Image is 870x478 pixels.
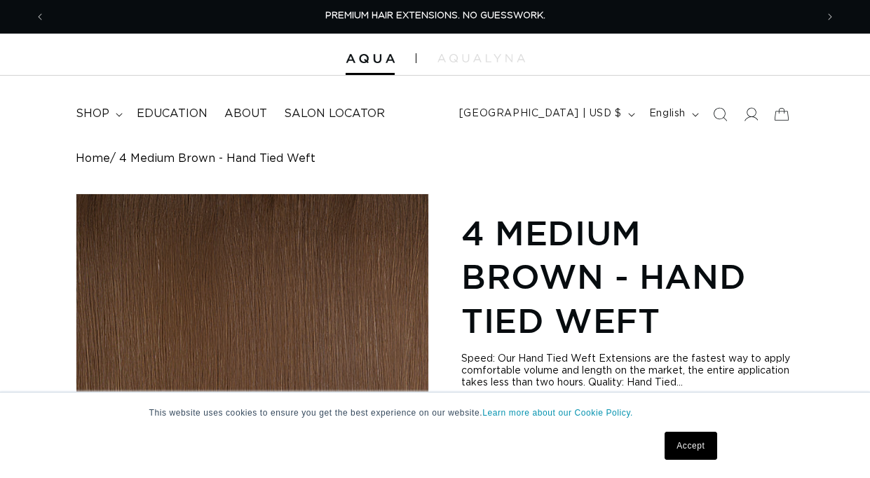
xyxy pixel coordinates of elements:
div: Speed: Our Hand Tied Weft Extensions are the fastest way to apply comfortable volume and length o... [461,353,794,389]
img: Aqua Hair Extensions [346,54,395,64]
a: Salon Locator [276,98,393,130]
summary: shop [67,98,128,130]
nav: breadcrumbs [76,152,794,165]
summary: Search [705,99,735,130]
span: Education [137,107,208,121]
span: English [649,107,686,121]
button: Previous announcement [25,4,55,30]
span: About [224,107,267,121]
span: 4 Medium Brown - Hand Tied Weft [119,152,315,165]
button: Next announcement [815,4,845,30]
span: [GEOGRAPHIC_DATA] | USD $ [459,107,622,121]
p: This website uses cookies to ensure you get the best experience on our website. [149,407,721,419]
a: Accept [665,432,716,460]
a: Learn more about our Cookie Policy. [482,408,633,418]
span: PREMIUM HAIR EXTENSIONS. NO GUESSWORK. [325,11,545,20]
h1: 4 Medium Brown - Hand Tied Weft [461,211,794,342]
button: English [641,101,705,128]
img: aqualyna.com [437,54,525,62]
button: [GEOGRAPHIC_DATA] | USD $ [451,101,641,128]
a: Home [76,152,110,165]
span: shop [76,107,109,121]
a: Education [128,98,216,130]
span: Salon Locator [284,107,385,121]
a: About [216,98,276,130]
